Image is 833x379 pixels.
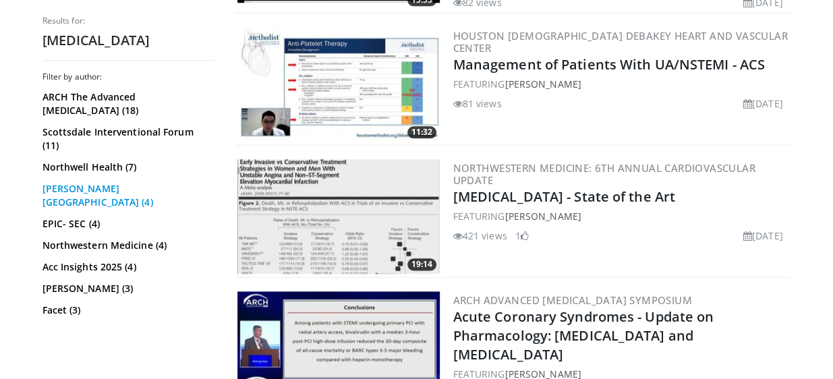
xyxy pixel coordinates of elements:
[505,210,581,223] a: [PERSON_NAME]
[42,16,214,26] p: Results for:
[42,260,211,274] a: Acc Insights 2025 (4)
[237,159,440,274] a: 19:14
[42,282,211,295] a: [PERSON_NAME] (3)
[453,29,788,55] a: Houston [DEMOGRAPHIC_DATA] DeBakey Heart and Vascular Center
[453,55,765,74] a: Management of Patients With UA/NSTEMI - ACS
[453,161,755,187] a: Northwestern Medicine: 6th Annual Cardiovascular Update
[743,229,783,243] li: [DATE]
[743,96,783,111] li: [DATE]
[453,96,502,111] li: 81 views
[42,303,211,317] a: Facet (3)
[453,229,507,243] li: 421 views
[42,32,214,49] h2: [MEDICAL_DATA]
[515,229,529,243] li: 1
[42,125,211,152] a: Scottsdale Interventional Forum (11)
[42,217,211,231] a: EPIC- SEC (4)
[453,187,675,206] a: [MEDICAL_DATA] - State of the Art
[453,308,714,363] a: Acute Coronary Syndromes - Update on Pharmacology: [MEDICAL_DATA] and [MEDICAL_DATA]
[42,90,211,117] a: ARCH The Advanced [MEDICAL_DATA] (18)
[407,258,436,270] span: 19:14
[237,27,440,142] a: 11:32
[505,78,581,90] a: [PERSON_NAME]
[42,182,211,209] a: [PERSON_NAME] [GEOGRAPHIC_DATA] (4)
[42,71,214,82] h3: Filter by author:
[453,209,788,223] div: FEATURING
[407,126,436,138] span: 11:32
[453,293,692,307] a: ARCH Advanced [MEDICAL_DATA] Symposium
[237,27,440,142] img: 1a5ce924-1bf2-4147-a3a1-d6bbe31636ca.300x170_q85_crop-smart_upscale.jpg
[42,161,211,174] a: Northwell Health (7)
[453,77,788,91] div: FEATURING
[237,159,440,274] img: 47bf6905-49b4-4d13-a1d0-b9496aff93e9.300x170_q85_crop-smart_upscale.jpg
[42,239,211,252] a: Northwestern Medicine (4)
